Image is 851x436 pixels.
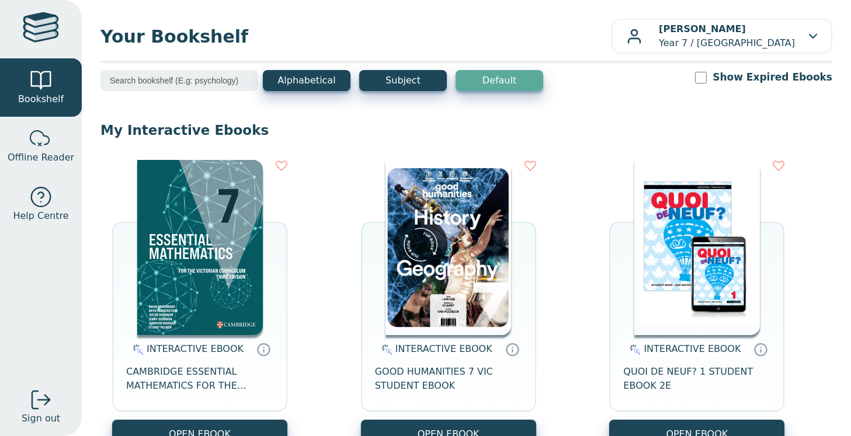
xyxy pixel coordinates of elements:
img: c71c2be2-8d91-e911-a97e-0272d098c78b.png [385,160,511,335]
span: Bookshelf [18,92,64,106]
img: interactive.svg [378,343,392,357]
b: [PERSON_NAME] [659,23,746,34]
button: Default [456,70,543,91]
p: My Interactive Ebooks [100,121,832,139]
span: QUOI DE NEUF? 1 STUDENT EBOOK 2E [623,365,770,393]
button: [PERSON_NAME]Year 7 / [GEOGRAPHIC_DATA] [612,19,832,54]
span: Your Bookshelf [100,23,612,50]
span: Sign out [22,411,60,425]
span: INTERACTIVE EBOOK [395,343,492,354]
img: 56f252b5-7391-e911-a97e-0272d098c78b.jpg [634,160,760,335]
span: INTERACTIVE EBOOK [147,343,244,354]
img: interactive.svg [129,343,144,357]
img: interactive.svg [626,343,641,357]
button: Subject [359,70,447,91]
label: Show Expired Ebooks [713,70,832,85]
span: INTERACTIVE EBOOK [644,343,741,354]
span: Help Centre [13,209,68,223]
a: Interactive eBooks are accessed online via the publisher’s portal. They contain interactive resou... [753,342,767,356]
img: a4cdec38-c0cf-47c5-bca4-515c5eb7b3e9.png [137,160,263,335]
a: Interactive eBooks are accessed online via the publisher’s portal. They contain interactive resou... [505,342,519,356]
span: CAMBRIDGE ESSENTIAL MATHEMATICS FOR THE VICTORIAN CURRICULUM YEAR 7 EBOOK 3E [126,365,273,393]
input: Search bookshelf (E.g: psychology) [100,70,258,91]
span: Offline Reader [8,151,74,165]
span: GOOD HUMANITIES 7 VIC STUDENT EBOOK [375,365,522,393]
a: Interactive eBooks are accessed online via the publisher’s portal. They contain interactive resou... [256,342,270,356]
p: Year 7 / [GEOGRAPHIC_DATA] [659,22,795,50]
button: Alphabetical [263,70,350,91]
